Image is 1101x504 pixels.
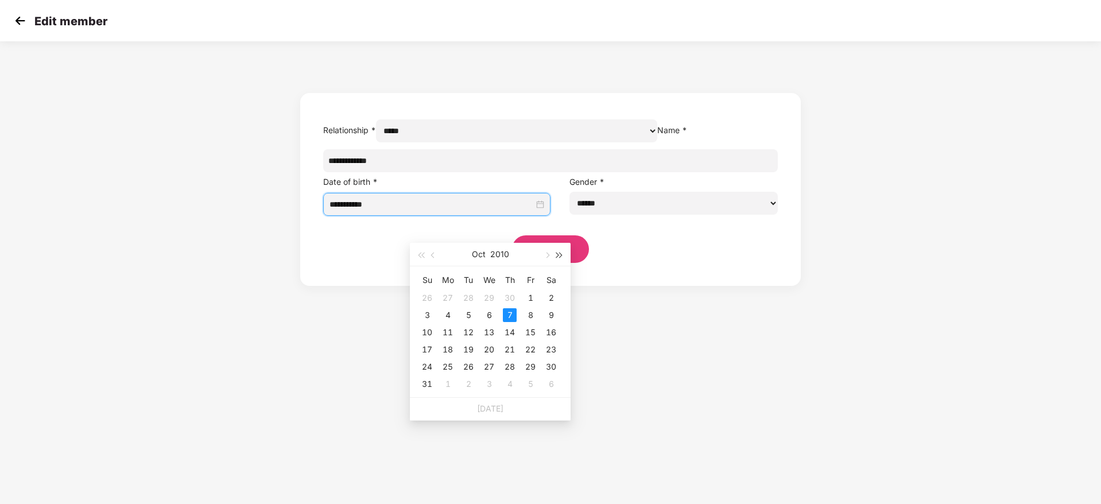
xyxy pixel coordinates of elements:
[512,235,589,263] button: Save
[544,360,558,374] div: 30
[520,271,541,289] th: Fr
[479,307,499,324] td: 2010-10-06
[524,325,537,339] div: 15
[520,341,541,358] td: 2010-10-22
[503,308,517,322] div: 7
[541,271,561,289] th: Sa
[499,341,520,358] td: 2010-10-21
[417,307,437,324] td: 2010-10-03
[441,343,455,356] div: 18
[458,341,479,358] td: 2010-10-19
[482,377,496,391] div: 3
[458,289,479,307] td: 2010-09-28
[437,375,458,393] td: 2010-11-01
[441,377,455,391] div: 1
[437,271,458,289] th: Mo
[544,343,558,356] div: 23
[441,308,455,322] div: 4
[503,343,517,356] div: 21
[503,360,517,374] div: 28
[524,377,537,391] div: 5
[323,125,376,135] label: Relationship *
[503,291,517,305] div: 30
[541,307,561,324] td: 2010-10-09
[479,271,499,289] th: We
[462,291,475,305] div: 28
[11,12,29,29] img: svg+xml;base64,PHN2ZyB4bWxucz0iaHR0cDovL3d3dy53My5vcmcvMjAwMC9zdmciIHdpZHRoPSIzMCIgaGVpZ2h0PSIzMC...
[323,177,378,187] label: Date of birth *
[482,291,496,305] div: 29
[524,360,537,374] div: 29
[544,325,558,339] div: 16
[544,308,558,322] div: 9
[462,343,475,356] div: 19
[441,325,455,339] div: 11
[520,324,541,341] td: 2010-10-15
[541,358,561,375] td: 2010-10-30
[503,377,517,391] div: 4
[482,308,496,322] div: 6
[490,243,509,266] button: 2010
[479,289,499,307] td: 2010-09-29
[458,271,479,289] th: Tu
[544,377,558,391] div: 6
[520,307,541,324] td: 2010-10-08
[482,325,496,339] div: 13
[417,358,437,375] td: 2010-10-24
[462,377,475,391] div: 2
[479,358,499,375] td: 2010-10-27
[569,177,604,187] label: Gender *
[462,308,475,322] div: 5
[420,325,434,339] div: 10
[499,307,520,324] td: 2010-10-07
[420,377,434,391] div: 31
[477,404,503,413] a: [DATE]
[482,343,496,356] div: 20
[420,360,434,374] div: 24
[520,375,541,393] td: 2010-11-05
[541,341,561,358] td: 2010-10-23
[524,308,537,322] div: 8
[420,343,434,356] div: 17
[34,14,107,28] p: Edit member
[417,375,437,393] td: 2010-10-31
[437,324,458,341] td: 2010-10-11
[417,289,437,307] td: 2010-09-26
[417,341,437,358] td: 2010-10-17
[437,358,458,375] td: 2010-10-25
[458,358,479,375] td: 2010-10-26
[499,324,520,341] td: 2010-10-14
[462,360,475,374] div: 26
[524,291,537,305] div: 1
[417,324,437,341] td: 2010-10-10
[499,271,520,289] th: Th
[479,324,499,341] td: 2010-10-13
[499,289,520,307] td: 2010-09-30
[544,291,558,305] div: 2
[482,360,496,374] div: 27
[520,289,541,307] td: 2010-10-01
[524,343,537,356] div: 22
[499,375,520,393] td: 2010-11-04
[472,243,486,266] button: Oct
[657,125,687,135] label: Name *
[420,308,434,322] div: 3
[479,341,499,358] td: 2010-10-20
[499,358,520,375] td: 2010-10-28
[437,307,458,324] td: 2010-10-04
[458,375,479,393] td: 2010-11-02
[420,291,434,305] div: 26
[458,324,479,341] td: 2010-10-12
[437,341,458,358] td: 2010-10-18
[417,271,437,289] th: Su
[437,289,458,307] td: 2010-09-27
[541,289,561,307] td: 2010-10-02
[541,375,561,393] td: 2010-11-06
[479,375,499,393] td: 2010-11-03
[441,291,455,305] div: 27
[462,325,475,339] div: 12
[441,360,455,374] div: 25
[520,358,541,375] td: 2010-10-29
[503,325,517,339] div: 14
[541,324,561,341] td: 2010-10-16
